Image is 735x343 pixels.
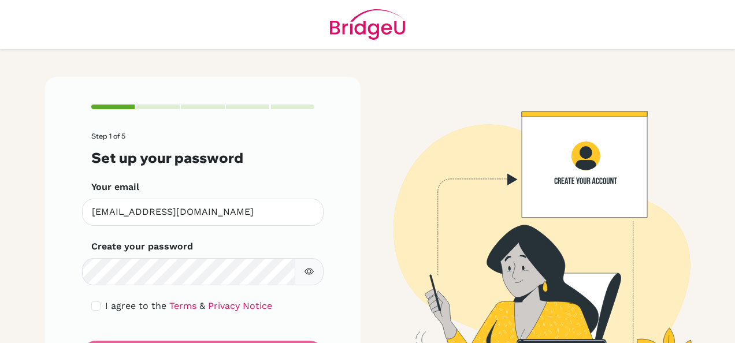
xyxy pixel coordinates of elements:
a: Terms [169,300,196,311]
a: Privacy Notice [208,300,272,311]
input: Insert your email* [82,199,324,226]
span: Step 1 of 5 [91,132,125,140]
span: & [199,300,205,311]
label: Create your password [91,240,193,253]
span: I agree to the [105,300,166,311]
label: Your email [91,180,139,194]
h3: Set up your password [91,150,314,166]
